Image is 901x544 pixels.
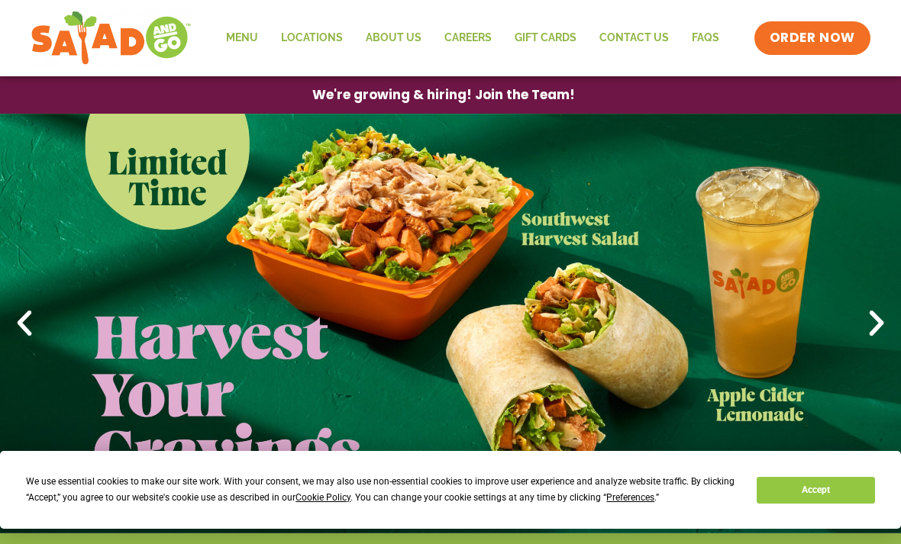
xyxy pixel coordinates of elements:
[270,21,354,56] a: Locations
[26,474,738,506] div: We use essential cookies to make our site work. With your consent, we may also use non-essential ...
[289,77,598,113] a: We're growing & hiring! Join the Team!
[433,21,503,56] a: Careers
[312,89,575,101] span: We're growing & hiring! Join the Team!
[8,307,41,340] div: Previous slide
[754,21,870,55] a: ORDER NOW
[503,21,588,56] a: GIFT CARDS
[31,8,192,69] img: new-SAG-logo-768×292
[215,21,270,56] a: Menu
[770,29,855,47] span: ORDER NOW
[860,307,893,340] div: Next slide
[680,21,731,56] a: FAQs
[354,21,433,56] a: About Us
[757,477,874,504] button: Accept
[588,21,680,56] a: Contact Us
[606,492,654,503] span: Preferences
[295,492,350,503] span: Cookie Policy
[215,21,731,56] nav: Menu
